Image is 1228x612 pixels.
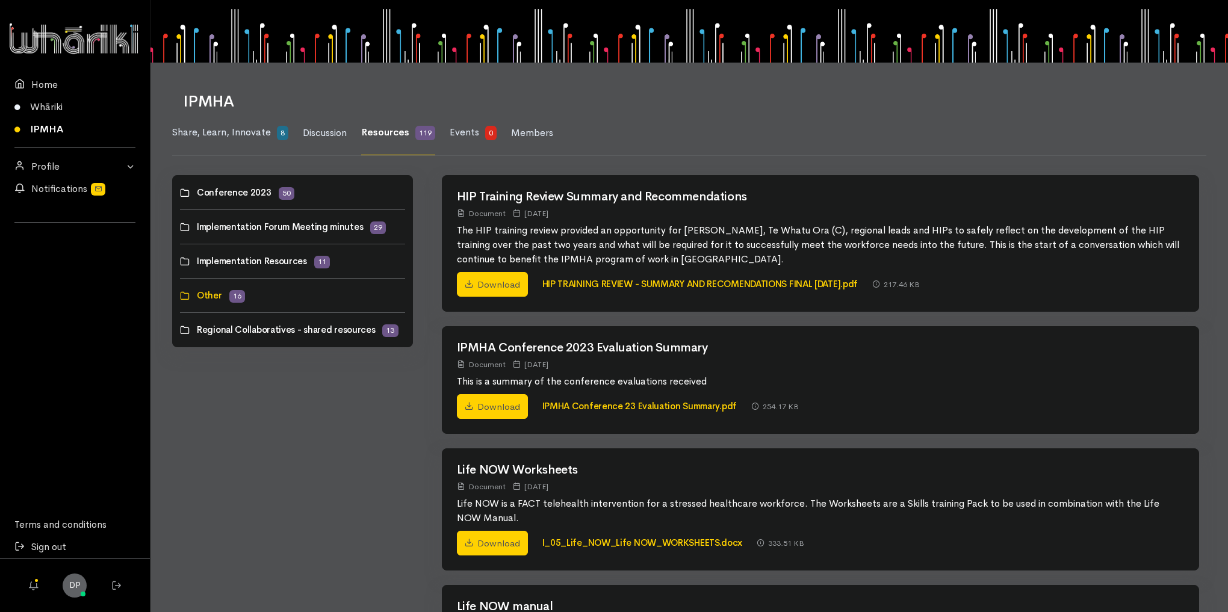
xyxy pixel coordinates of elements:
p: The HIP training review provided an opportunity for [PERSON_NAME], Te Whatu Ora (C), regional lea... [457,223,1185,267]
div: Follow us on LinkedIn [14,230,135,259]
a: Discussion [303,111,347,155]
div: 217.46 KB [872,278,920,291]
div: Document [457,480,506,493]
div: [DATE] [513,207,548,220]
a: Members [511,111,553,155]
a: Share, Learn, Innovate 8 [172,111,288,155]
span: Resources [361,126,409,138]
span: Members [511,126,553,139]
div: 254.17 KB [751,400,799,413]
span: Share, Learn, Innovate [172,126,271,138]
div: Document [457,207,506,220]
a: Events 0 [450,111,497,155]
p: Life NOW is a FACT telehealth intervention for a stressed healthcare workforce. The Worksheets ar... [457,496,1185,525]
a: DP [63,573,87,598]
a: IPMHA Conference 23 Evaluation Summary.pdf [542,400,737,412]
div: Document [457,358,506,371]
a: HIP TRAINING REVIEW - SUMMARY AND RECOMENDATIONS FINAL [DATE].pdf [542,278,858,289]
a: Resources 119 [361,111,435,155]
h2: Life NOW Worksheets [457,463,1185,477]
a: Download [457,394,528,419]
div: 333.51 KB [757,537,804,549]
div: [DATE] [513,358,548,371]
a: I_05_Life_NOW_Life NOW_WORKSHEETS.docx [542,537,743,548]
div: [DATE] [513,480,548,493]
span: Discussion [303,126,347,139]
h2: IPMHA Conference 2023 Evaluation Summary [457,341,1185,354]
span: 8 [277,126,288,140]
span: 119 [415,126,435,140]
iframe: LinkedIn Embedded Content [51,230,99,244]
span: Events [450,126,479,138]
span: 0 [485,126,497,140]
a: Download [457,272,528,297]
h1: IPMHA [183,93,1192,111]
p: This is a summary of the conference evaluations received [457,374,1185,389]
a: Download [457,531,528,556]
h2: HIP Training Review Summary and Recommendations [457,190,1185,203]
